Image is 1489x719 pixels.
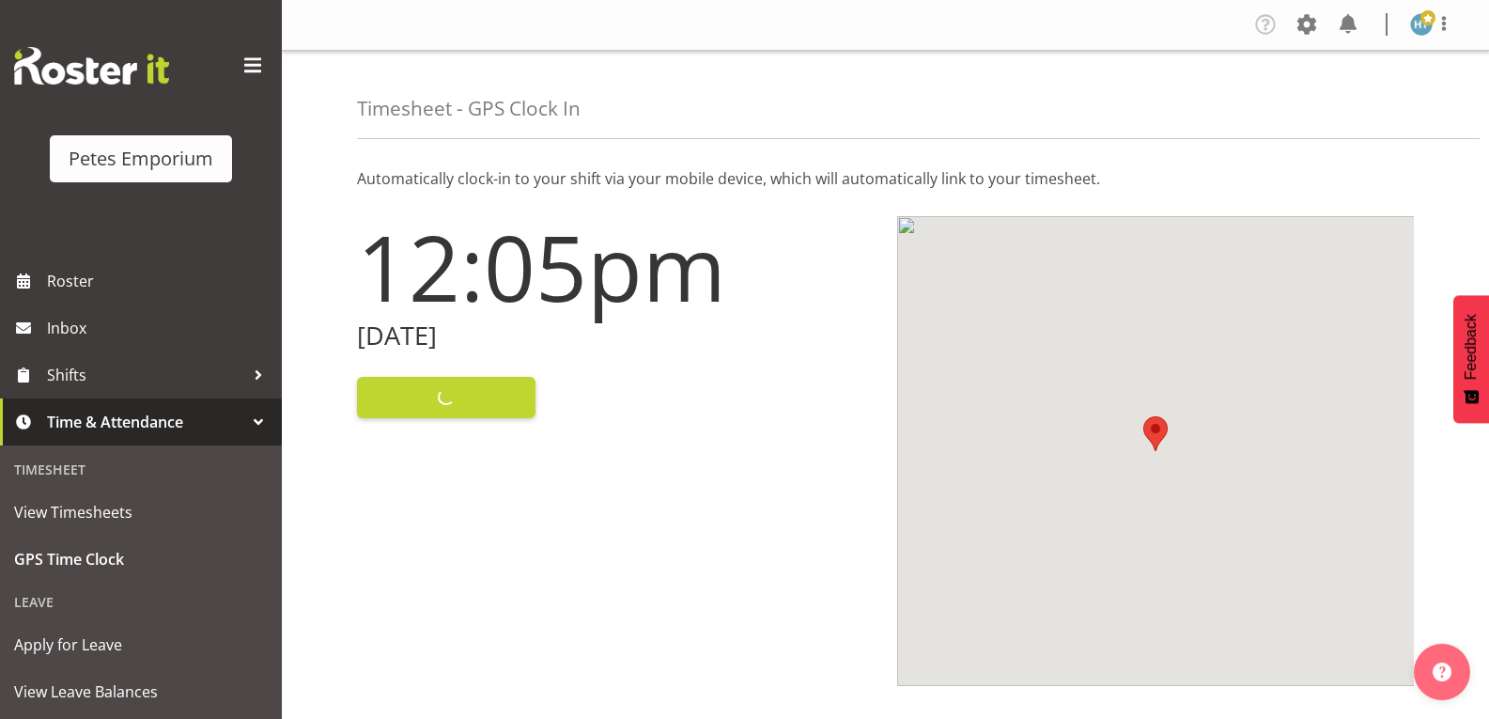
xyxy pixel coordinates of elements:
[1463,314,1480,380] span: Feedback
[5,583,277,621] div: Leave
[47,314,272,342] span: Inbox
[5,668,277,715] a: View Leave Balances
[14,678,268,706] span: View Leave Balances
[357,98,581,119] h4: Timesheet - GPS Clock In
[14,47,169,85] img: Rosterit website logo
[357,321,875,351] h2: [DATE]
[47,267,272,295] span: Roster
[69,145,213,173] div: Petes Emporium
[14,498,268,526] span: View Timesheets
[357,216,875,318] h1: 12:05pm
[357,167,1414,190] p: Automatically clock-in to your shift via your mobile device, which will automatically link to you...
[5,536,277,583] a: GPS Time Clock
[14,545,268,573] span: GPS Time Clock
[5,450,277,489] div: Timesheet
[1433,663,1451,681] img: help-xxl-2.png
[1410,13,1433,36] img: helena-tomlin701.jpg
[47,361,244,389] span: Shifts
[5,489,277,536] a: View Timesheets
[1453,295,1489,423] button: Feedback - Show survey
[14,631,268,659] span: Apply for Leave
[47,408,244,436] span: Time & Attendance
[5,621,277,668] a: Apply for Leave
